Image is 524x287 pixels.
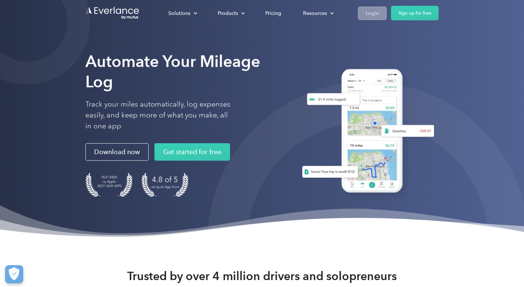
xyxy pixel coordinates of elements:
[85,52,260,91] strong: Automate Your Mileage Log
[218,9,238,18] div: Products
[303,9,327,18] div: Resources
[141,172,189,197] img: 4.9 out of 5 stars on the app store
[265,9,281,18] div: Pricing
[168,9,190,18] div: Solutions
[85,99,231,132] p: Track your miles automatically, log expenses easily, and keep more of what you make, all in one app
[161,7,203,20] div: Solutions
[154,143,230,161] a: Get started for free
[293,64,439,201] img: Everlance, mileage tracker app, expense tracking app
[85,6,140,20] a: Go to homepage
[366,9,379,18] div: Login
[85,172,133,197] img: Badge for Featured by Apple Best New Apps
[5,265,23,283] button: Cookies Settings
[210,7,251,20] div: Products
[258,7,289,20] a: Pricing
[296,7,340,20] div: Resources
[358,7,387,20] a: Login
[85,143,149,161] a: Download now
[391,6,439,20] a: Sign up for free
[127,269,397,283] strong: Trusted by over 4 million drivers and solopreneurs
